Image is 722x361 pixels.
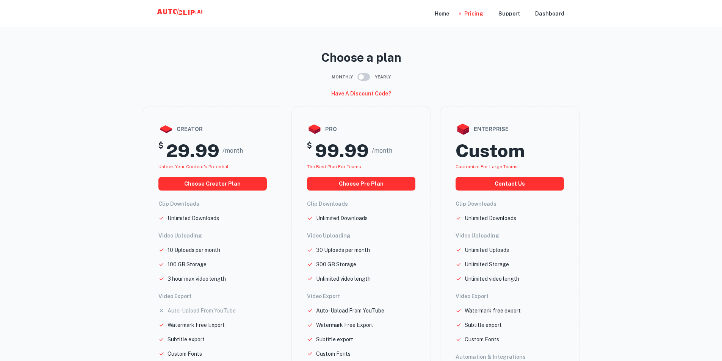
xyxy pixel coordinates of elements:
[456,292,564,300] h6: Video Export
[168,335,205,344] p: Subtitle export
[375,74,391,80] span: Yearly
[168,260,207,269] p: 100 GB Storage
[372,146,392,155] span: /month
[168,214,219,222] p: Unlimited Downloads
[158,231,267,240] h6: Video Uploading
[307,177,415,191] button: choose pro plan
[465,335,499,344] p: Custom Fonts
[316,321,373,329] p: Watermark Free Export
[456,353,564,361] h6: Automation & Integrations
[307,292,415,300] h6: Video Export
[168,321,225,329] p: Watermark Free Export
[307,200,415,208] h6: Clip Downloads
[158,122,267,137] div: creator
[465,246,509,254] p: Unlimited Uploads
[316,335,353,344] p: Subtitle export
[316,214,368,222] p: Unlimited Downloads
[316,350,351,358] p: Custom Fonts
[158,164,229,169] span: Unlock your Content's potential
[465,306,521,315] p: Watermark free export
[158,200,267,208] h6: Clip Downloads
[158,140,163,162] h5: $
[465,214,516,222] p: Unlimited Downloads
[168,306,236,315] p: Auto-Upload From YouTube
[307,231,415,240] h6: Video Uploading
[222,146,243,155] span: /month
[465,275,519,283] p: Unlimited video length
[307,164,361,169] span: The best plan for teams
[456,164,518,169] span: Customize for large teams
[316,306,384,315] p: Auto-Upload From YouTube
[316,246,370,254] p: 30 Uploads per month
[316,275,371,283] p: Unlimited video length
[315,140,369,162] h2: 99.99
[456,140,525,162] h2: Custom
[158,292,267,300] h6: Video Export
[465,321,502,329] p: Subtitle export
[465,260,509,269] p: Unlimited Storage
[168,350,202,358] p: Custom Fonts
[328,87,394,100] button: Have a discount code?
[332,74,353,80] span: Monthly
[307,140,312,162] h5: $
[166,140,219,162] h2: 29.99
[456,231,564,240] h6: Video Uploading
[456,200,564,208] h6: Clip Downloads
[331,89,391,98] h6: Have a discount code?
[456,122,564,137] div: enterprise
[307,122,415,137] div: pro
[158,177,267,191] button: choose creator plan
[143,48,579,67] p: Choose a plan
[316,260,356,269] p: 300 GB Storage
[168,246,220,254] p: 10 Uploads per month
[456,177,564,191] button: Contact us
[168,275,226,283] p: 3 hour max video length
